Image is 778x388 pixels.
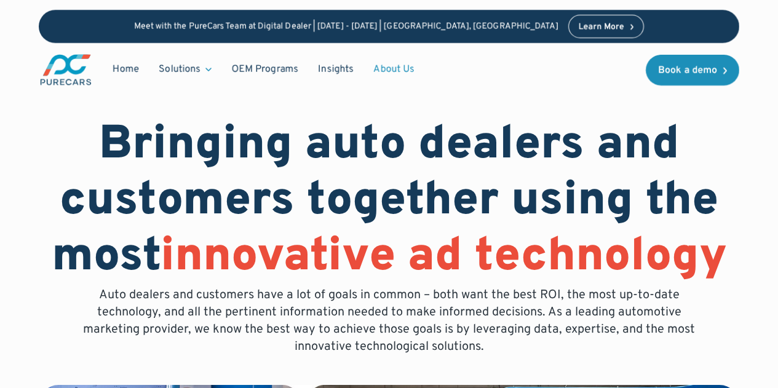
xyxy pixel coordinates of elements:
[39,53,93,87] img: purecars logo
[579,23,624,31] div: Learn More
[363,58,424,81] a: About Us
[149,58,221,81] div: Solutions
[74,287,704,355] p: Auto dealers and customers have a lot of goals in common – both want the best ROI, the most up-to...
[134,22,558,32] p: Meet with the PureCars Team at Digital Dealer | [DATE] - [DATE] | [GEOGRAPHIC_DATA], [GEOGRAPHIC_...
[159,63,200,76] div: Solutions
[568,15,645,38] a: Learn More
[39,53,93,87] a: main
[39,118,739,287] h1: Bringing auto dealers and customers together using the most
[221,58,308,81] a: OEM Programs
[308,58,363,81] a: Insights
[103,58,149,81] a: Home
[646,55,739,85] a: Book a demo
[161,228,727,287] span: innovative ad technology
[658,66,717,76] div: Book a demo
